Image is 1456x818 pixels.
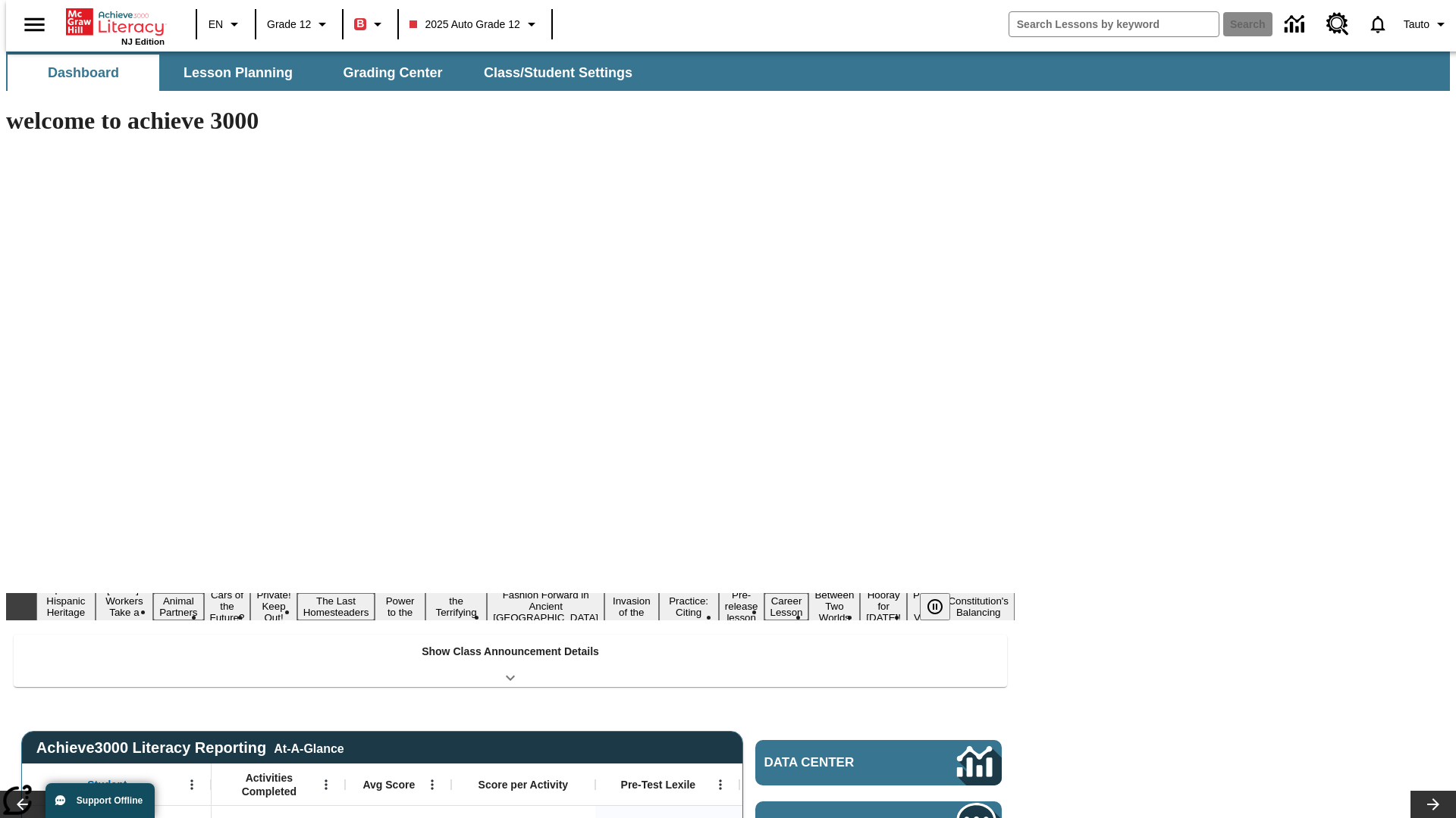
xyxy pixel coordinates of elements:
[12,2,57,47] button: Open side menu
[425,582,487,632] button: Slide 8 Attack of the Terrifying Tomatoes
[604,582,658,632] button: Slide 10 The Invasion of the Free CD
[403,11,546,38] button: Class: 2025 Auto Grade 12, Select your class
[274,739,344,756] div: At-A-Glance
[755,740,1002,785] a: Data Center
[1410,791,1456,818] button: Lesson carousel, Next
[942,582,1015,632] button: Slide 17 The Constitution's Balancing Act
[356,14,364,33] span: B
[8,55,159,91] button: Dashboard
[6,55,646,91] div: SubNavbar
[297,593,375,620] button: Slide 6 The Last Homesteaders
[267,17,311,33] span: Grade 12
[36,739,344,757] span: Achieve3000 Literacy Reporting
[1317,4,1358,45] a: Resource Center, Will open in new tab
[409,17,519,33] span: 2025 Auto Grade 12
[162,55,314,91] button: Lesson Planning
[422,644,599,660] p: Show Class Announcement Details
[87,778,127,791] span: Student
[45,783,155,818] button: Support Offline
[121,37,165,46] span: NJ Edition
[209,17,223,33] span: EN
[261,11,337,38] button: Grade: Grade 12, Select a grade
[184,64,293,82] span: Lesson Planning
[719,587,764,626] button: Slide 12 Pre-release lesson
[343,64,442,82] span: Grading Center
[362,778,415,791] span: Avg Score
[659,582,719,632] button: Slide 11 Mixed Practice: Citing Evidence
[920,593,950,620] button: Pause
[6,52,1450,91] div: SubNavbar
[250,587,297,626] button: Slide 5 Private! Keep Out!
[808,587,860,626] button: Slide 14 Between Two Worlds
[484,64,632,82] span: Class/Student Settings
[920,593,965,620] div: Pause
[709,773,732,796] button: Open Menu
[317,55,469,91] button: Grading Center
[96,582,153,632] button: Slide 2 Labor Day: Workers Take a Stand
[202,11,250,38] button: Language: EN, Select a language
[48,64,119,82] span: Dashboard
[1358,5,1398,44] a: Notifications
[180,773,203,796] button: Open Menu
[1009,12,1219,36] input: search field
[764,755,906,770] span: Data Center
[621,778,696,791] span: Pre-Test Lexile
[14,635,1007,687] div: Show Class Announcement Details
[315,773,337,796] button: Open Menu
[472,55,645,91] button: Class/Student Settings
[764,593,809,620] button: Slide 13 Career Lesson
[421,773,444,796] button: Open Menu
[907,587,942,626] button: Slide 16 Point of View
[1276,4,1317,45] a: Data Center
[66,7,165,37] a: Home
[487,587,604,626] button: Slide 9 Fashion Forward in Ancient Rome
[6,107,1015,135] h1: welcome to achieve 3000
[77,795,143,806] span: Support Offline
[348,11,393,38] button: Boost Class color is red. Change class color
[153,593,203,620] button: Slide 3 Animal Partners
[219,771,319,798] span: Activities Completed
[375,582,425,632] button: Slide 7 Solar Power to the People
[860,587,907,626] button: Slide 15 Hooray for Constitution Day!
[479,778,569,791] span: Score per Activity
[66,5,165,46] div: Home
[204,587,251,626] button: Slide 4 Cars of the Future?
[36,582,96,632] button: Slide 1 ¡Viva Hispanic Heritage Month!
[1398,11,1456,38] button: Profile/Settings
[1404,17,1429,33] span: Tauto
